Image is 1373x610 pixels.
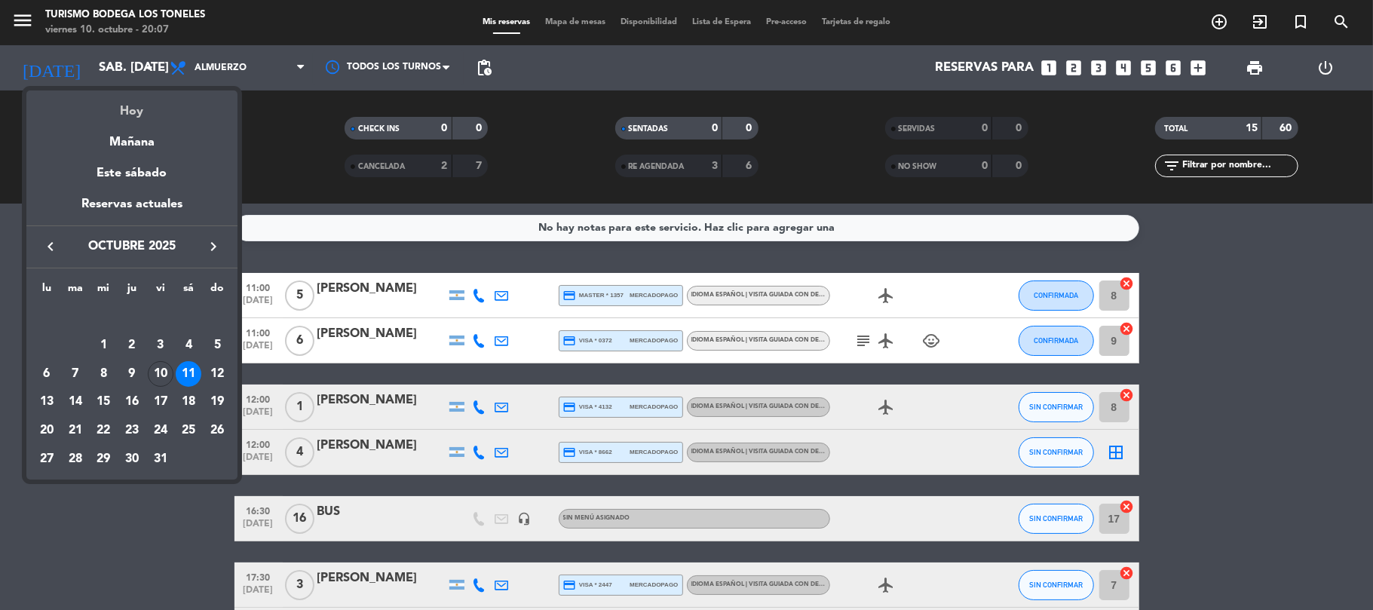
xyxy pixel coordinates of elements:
[32,445,61,474] td: 27 de octubre de 2025
[175,280,204,303] th: sábado
[119,446,145,472] div: 30
[89,445,118,474] td: 29 de octubre de 2025
[176,333,201,358] div: 4
[203,360,231,388] td: 12 de octubre de 2025
[200,237,227,256] button: keyboard_arrow_right
[64,237,200,256] span: octubre 2025
[26,195,238,225] div: Reservas actuales
[118,445,146,474] td: 30 de octubre de 2025
[146,388,175,416] td: 17 de octubre de 2025
[146,445,175,474] td: 31 de octubre de 2025
[203,280,231,303] th: domingo
[148,361,173,387] div: 10
[176,389,201,415] div: 18
[146,416,175,445] td: 24 de octubre de 2025
[90,418,116,443] div: 22
[146,280,175,303] th: viernes
[89,388,118,416] td: 15 de octubre de 2025
[34,361,60,387] div: 6
[89,331,118,360] td: 1 de octubre de 2025
[63,361,88,387] div: 7
[89,280,118,303] th: miércoles
[204,333,230,358] div: 5
[63,446,88,472] div: 28
[41,238,60,256] i: keyboard_arrow_left
[146,331,175,360] td: 3 de octubre de 2025
[204,418,230,443] div: 26
[119,333,145,358] div: 2
[148,418,173,443] div: 24
[118,416,146,445] td: 23 de octubre de 2025
[203,416,231,445] td: 26 de octubre de 2025
[175,416,204,445] td: 25 de octubre de 2025
[32,302,231,331] td: OCT.
[61,388,90,416] td: 14 de octubre de 2025
[90,333,116,358] div: 1
[32,388,61,416] td: 13 de octubre de 2025
[61,445,90,474] td: 28 de octubre de 2025
[61,280,90,303] th: martes
[118,388,146,416] td: 16 de octubre de 2025
[26,121,238,152] div: Mañana
[119,418,145,443] div: 23
[26,152,238,195] div: Este sábado
[26,90,238,121] div: Hoy
[32,360,61,388] td: 6 de octubre de 2025
[118,331,146,360] td: 2 de octubre de 2025
[90,361,116,387] div: 8
[175,360,204,388] td: 11 de octubre de 2025
[204,361,230,387] div: 12
[89,360,118,388] td: 8 de octubre de 2025
[204,238,222,256] i: keyboard_arrow_right
[63,389,88,415] div: 14
[203,388,231,416] td: 19 de octubre de 2025
[119,389,145,415] div: 16
[148,446,173,472] div: 31
[119,361,145,387] div: 9
[37,237,64,256] button: keyboard_arrow_left
[90,389,116,415] div: 15
[61,360,90,388] td: 7 de octubre de 2025
[34,418,60,443] div: 20
[34,446,60,472] div: 27
[175,388,204,416] td: 18 de octubre de 2025
[203,331,231,360] td: 5 de octubre de 2025
[90,446,116,472] div: 29
[61,416,90,445] td: 21 de octubre de 2025
[176,361,201,387] div: 11
[89,416,118,445] td: 22 de octubre de 2025
[63,418,88,443] div: 21
[118,360,146,388] td: 9 de octubre de 2025
[118,280,146,303] th: jueves
[204,389,230,415] div: 19
[176,418,201,443] div: 25
[175,331,204,360] td: 4 de octubre de 2025
[32,416,61,445] td: 20 de octubre de 2025
[34,389,60,415] div: 13
[148,333,173,358] div: 3
[32,280,61,303] th: lunes
[148,389,173,415] div: 17
[146,360,175,388] td: 10 de octubre de 2025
